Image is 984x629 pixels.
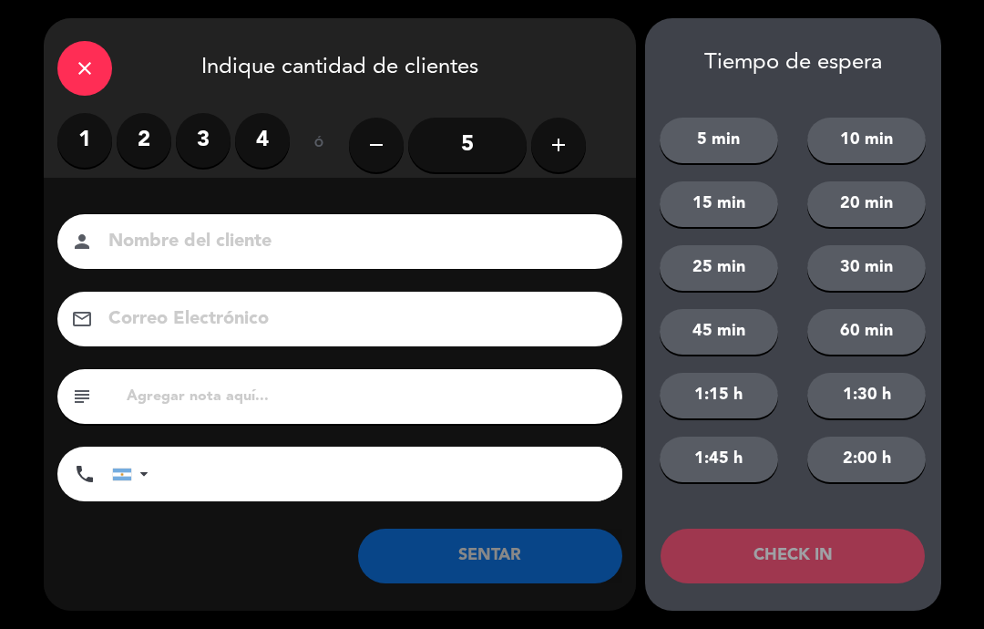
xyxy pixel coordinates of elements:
[807,309,926,355] button: 60 min
[807,181,926,227] button: 20 min
[358,529,622,583] button: SENTAR
[645,50,941,77] div: Tiempo de espera
[660,181,778,227] button: 15 min
[107,226,599,258] input: Nombre del cliente
[349,118,404,172] button: remove
[71,231,93,253] i: person
[365,134,387,156] i: remove
[235,113,290,168] label: 4
[74,57,96,79] i: close
[807,245,926,291] button: 30 min
[807,373,926,418] button: 1:30 h
[807,118,926,163] button: 10 min
[660,118,778,163] button: 5 min
[71,308,93,330] i: email
[548,134,569,156] i: add
[660,373,778,418] button: 1:15 h
[807,437,926,482] button: 2:00 h
[74,463,96,485] i: phone
[113,448,155,500] div: Argentina: +54
[531,118,586,172] button: add
[660,245,778,291] button: 25 min
[290,113,349,177] div: ó
[125,384,609,409] input: Agregar nota aquí...
[44,18,636,113] div: Indique cantidad de clientes
[660,437,778,482] button: 1:45 h
[660,309,778,355] button: 45 min
[71,386,93,407] i: subject
[57,113,112,168] label: 1
[176,113,231,168] label: 3
[661,529,925,583] button: CHECK IN
[117,113,171,168] label: 2
[107,304,599,335] input: Correo Electrónico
